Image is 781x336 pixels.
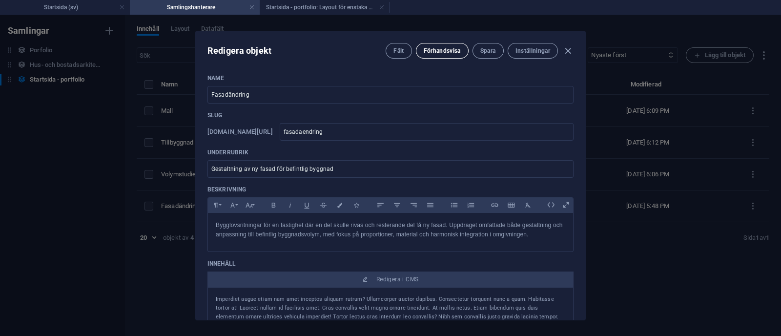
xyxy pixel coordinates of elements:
[299,199,314,211] button: Underline (Ctrl+U)
[207,74,574,82] p: Name
[216,221,565,239] p: Bygglovsritningar för en fastighet där en del skulle rivas och resterande del få ny fasad. Uppdra...
[424,47,461,55] span: Förhandsvisa
[207,272,574,287] button: Redigera i CMS
[208,199,224,211] button: Paragraph Format
[416,43,469,59] button: Förhandsvisa
[422,199,438,211] button: Align Justify
[207,45,271,57] h2: Redigera objekt
[207,111,574,119] p: Slug
[558,197,574,212] i: Öppna som överlägg
[386,43,411,59] button: Fält
[393,47,404,55] span: Fält
[332,199,348,211] button: Colors
[260,2,390,13] h4: Startsida - portfolio: Layout för enstaka sida (sv)
[487,199,502,211] button: Insert Link
[241,199,257,211] button: Font Size
[207,126,273,138] h6: Slug är URL:en under vilken detta objekt kan hittas, så den måste vara unik.
[503,199,519,211] button: Insert Table
[515,47,550,55] span: Inställningar
[389,199,405,211] button: Align Center
[520,199,535,211] button: Clear Formatting
[480,47,496,55] span: Spara
[207,148,574,156] p: Underrubrik
[463,199,478,211] button: Ordered List
[266,199,281,211] button: Bold (Ctrl+B)
[349,199,364,211] button: Icons
[406,199,421,211] button: Align Right
[225,199,240,211] button: Font Family
[473,43,504,59] button: Spara
[282,199,298,211] button: Italic (Ctrl+I)
[372,199,388,211] button: Align Left
[130,2,260,13] h4: Samlingshanterare
[376,275,419,283] span: Redigera i CMS
[315,199,331,211] button: Strikethrough
[543,197,558,212] i: Redigera HTML
[446,199,462,211] button: Unordered List
[508,43,558,59] button: Inställningar
[207,260,574,268] p: Innehåll
[207,186,574,193] p: Beskrivning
